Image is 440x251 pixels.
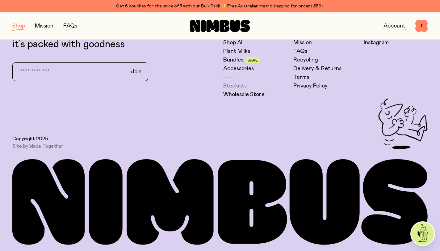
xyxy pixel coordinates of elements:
[12,2,428,10] div: Get 6 pouches for the price of 5 with our Bulk Pack ✨ Free Australian metro shipping for orders $59+
[28,144,64,149] a: Made Together
[223,56,243,64] a: Bundles
[383,23,405,29] a: Account
[411,222,434,245] img: agent
[12,143,64,149] span: Site by
[131,68,142,75] span: Join
[293,74,309,81] a: Terms
[223,82,247,90] a: Stockists
[293,39,312,46] a: Mission
[223,91,265,98] a: Wholesale Store
[293,65,342,72] a: Delivery & Returns
[35,23,53,29] a: Mission
[63,23,77,29] a: FAQs
[293,56,318,64] a: Recycling
[223,39,244,46] a: Shop All
[223,48,250,55] a: Plant Milks
[415,20,428,32] button: 1
[126,65,147,78] button: Join
[293,82,328,90] a: Privacy Policy
[12,136,48,142] span: Copyright 2025
[248,58,258,62] span: Save
[364,39,389,46] a: Instagram
[223,65,254,72] a: Accessories
[293,48,307,55] a: FAQs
